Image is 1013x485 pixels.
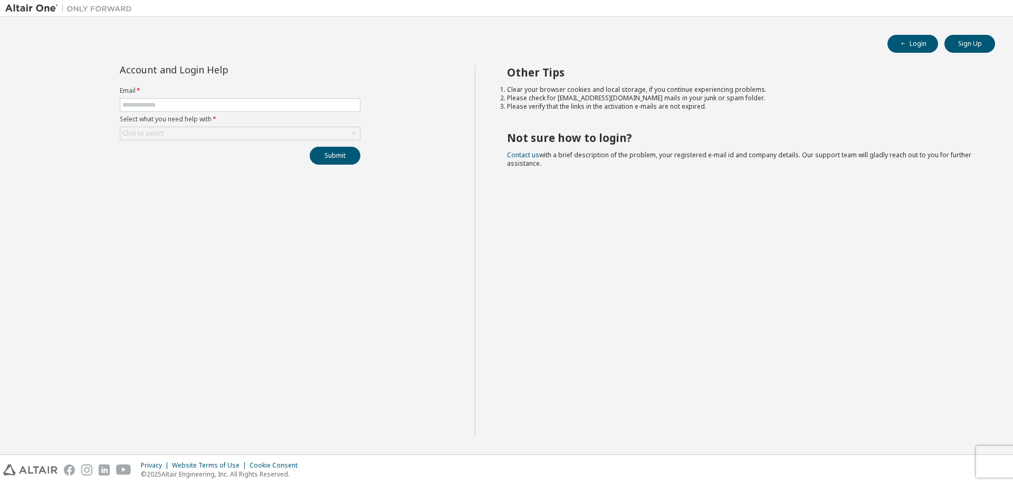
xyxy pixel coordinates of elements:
img: youtube.svg [116,464,131,476]
button: Sign Up [944,35,995,53]
span: with a brief description of the problem, your registered e-mail id and company details. Our suppo... [507,150,971,168]
button: Login [887,35,938,53]
div: Cookie Consent [250,461,304,470]
div: Website Terms of Use [172,461,250,470]
li: Clear your browser cookies and local storage, if you continue experiencing problems. [507,85,977,94]
div: Privacy [141,461,172,470]
button: Submit [310,147,360,165]
label: Select what you need help with [120,115,360,123]
img: facebook.svg [64,464,75,476]
h2: Not sure how to login? [507,131,977,145]
img: instagram.svg [81,464,92,476]
p: © 2025 Altair Engineering, Inc. All Rights Reserved. [141,470,304,479]
img: altair_logo.svg [3,464,58,476]
div: Click to select [120,127,360,140]
li: Please check for [EMAIL_ADDRESS][DOMAIN_NAME] mails in your junk or spam folder. [507,94,977,102]
img: Altair One [5,3,137,14]
h2: Other Tips [507,65,977,79]
li: Please verify that the links in the activation e-mails are not expired. [507,102,977,111]
a: Contact us [507,150,539,159]
div: Account and Login Help [120,65,312,74]
div: Click to select [122,129,164,138]
img: linkedin.svg [99,464,110,476]
label: Email [120,87,360,95]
